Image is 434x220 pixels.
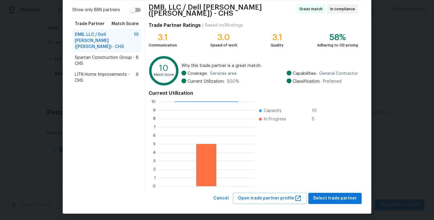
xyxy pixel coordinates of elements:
span: 10 [134,32,139,50]
span: In compliance [330,6,357,12]
text: 10 [151,100,156,104]
span: Why this trade partner is a great match: [181,63,358,69]
span: Spartan Construction Group - CHS [75,55,136,67]
div: Based on 36 ratings [205,22,243,28]
span: 10 [312,108,322,114]
text: 10 [159,64,168,72]
span: 8 [136,55,139,67]
div: Communication [149,42,177,48]
span: Show only BRN partners [72,7,120,13]
text: 2 [153,167,156,171]
text: 8 [153,117,156,120]
span: Match Score [112,21,139,27]
text: 0 [153,184,156,188]
div: 3.1 [271,34,284,40]
span: General Contractor [319,71,358,77]
button: Cancel [211,193,231,204]
div: Quality [271,42,284,48]
button: Open trade partner profile [233,193,307,204]
span: Cancel [213,195,229,202]
span: Capacity [264,108,281,114]
span: Open trade partner profile [238,195,302,202]
div: 3.1 [149,34,177,40]
span: Coverage: [187,71,208,77]
div: 58% [317,34,358,40]
h4: Current Utilization [149,90,358,96]
span: DMB, LLC / Dell [PERSON_NAME] ([PERSON_NAME]) - CHS [149,4,294,16]
button: Select trade partner [308,193,362,204]
span: Preferred [323,78,341,84]
span: DMB, LLC / Dell [PERSON_NAME] ([PERSON_NAME]) - CHS [75,32,134,50]
span: Services area [210,71,237,77]
text: 5 [153,142,156,146]
span: In Progress [264,116,286,122]
span: 50.0 % [227,78,239,84]
span: LITN Home Improvements - CHS [75,72,136,84]
span: 6 [136,72,139,84]
span: Trade Partner [75,21,105,27]
text: 7 [154,125,156,129]
span: Capabilities: [293,71,317,77]
div: 3.0 [210,34,237,40]
span: Great match [299,6,325,12]
div: Adhering to OD pricing [317,42,358,48]
div: | [201,22,205,28]
text: 4 [153,151,156,154]
text: 3 [153,159,156,163]
text: 1 [154,176,156,180]
text: Match Score [154,73,174,76]
h4: Trade Partner Ratings [149,22,201,28]
span: Select trade partner [313,195,357,202]
div: Speed of work [210,42,237,48]
text: 9 [153,108,156,112]
span: Current Utilization: [187,78,225,84]
span: 5 [312,116,322,122]
span: Classification: [293,78,320,84]
text: 6 [153,134,156,137]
